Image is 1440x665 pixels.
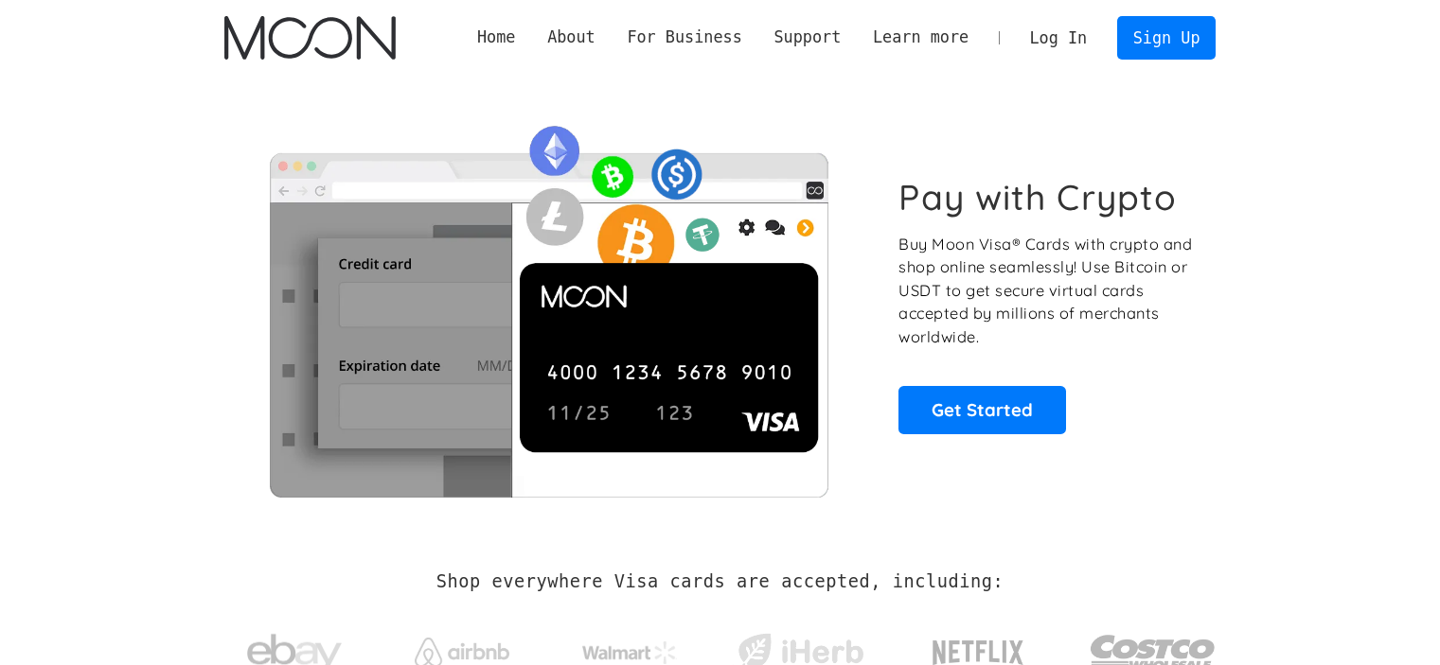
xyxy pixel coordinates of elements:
[873,26,969,49] div: Learn more
[531,26,611,49] div: About
[582,641,677,664] img: Walmart
[898,386,1066,433] a: Get Started
[224,16,396,60] img: Moon Logo
[1014,17,1103,59] a: Log In
[224,113,873,497] img: Moon Cards let you spend your crypto anywhere Visa is accepted.
[224,16,396,60] a: home
[547,26,596,49] div: About
[898,176,1177,219] h1: Pay with Crypto
[898,233,1195,349] p: Buy Moon Visa® Cards with crypto and shop online seamlessly! Use Bitcoin or USDT to get secure vi...
[627,26,741,49] div: For Business
[612,26,758,49] div: For Business
[436,571,1004,592] h2: Shop everywhere Visa cards are accepted, including:
[857,26,985,49] div: Learn more
[461,26,531,49] a: Home
[758,26,857,49] div: Support
[773,26,841,49] div: Support
[1117,16,1216,59] a: Sign Up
